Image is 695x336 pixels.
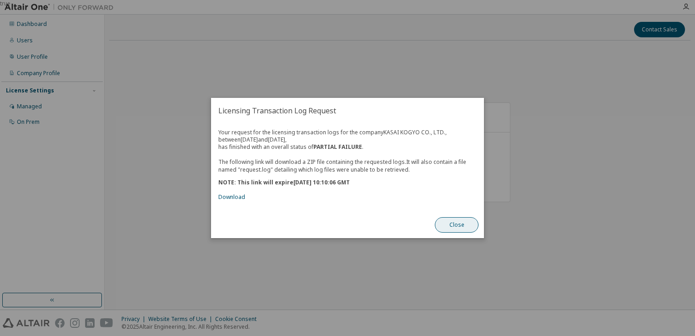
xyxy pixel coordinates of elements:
h2: Licensing Transaction Log Request [211,98,484,123]
b: PARTIAL FAILURE [313,143,362,151]
p: The following link will download a ZIP file containing the requested logs. It will also contain a... [218,158,477,173]
div: Your request for the licensing transaction logs for the company KASAI KOGYO CO., LTD. , between [... [218,129,477,201]
b: NOTE: This link will expire [DATE] 10:10:06 GMT [218,178,350,186]
button: Close [435,217,478,233]
a: Download [218,193,245,201]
